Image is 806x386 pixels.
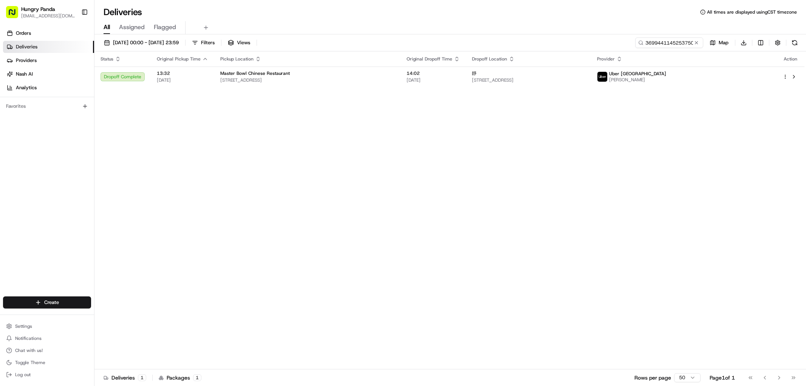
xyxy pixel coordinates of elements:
[407,77,460,83] span: [DATE]
[609,71,666,77] span: Uber [GEOGRAPHIC_DATA]
[3,333,91,344] button: Notifications
[138,374,146,381] div: 1
[16,43,37,50] span: Deliveries
[44,299,59,306] span: Create
[597,72,607,82] img: uber-new-logo.jpeg
[472,70,476,76] span: 靜
[16,84,37,91] span: Analytics
[220,70,290,76] span: Master Bowl Chinese Restaurant
[193,374,201,381] div: 1
[3,100,91,112] div: Favorites
[16,71,33,78] span: Nash AI
[104,374,146,381] div: Deliveries
[407,56,452,62] span: Original Dropoff Time
[3,41,94,53] a: Deliveries
[157,70,208,76] span: 13:32
[15,323,32,329] span: Settings
[189,37,218,48] button: Filters
[3,27,94,39] a: Orders
[21,5,55,13] button: Hungry Panda
[15,360,45,366] span: Toggle Theme
[15,372,31,378] span: Log out
[609,77,666,83] span: [PERSON_NAME]
[706,37,732,48] button: Map
[154,23,176,32] span: Flagged
[220,56,254,62] span: Pickup Location
[707,9,797,15] span: All times are displayed using CST timezone
[237,39,250,46] span: Views
[710,374,735,381] div: Page 1 of 1
[104,23,110,32] span: All
[3,296,91,308] button: Create
[3,357,91,368] button: Toggle Theme
[201,39,215,46] span: Filters
[15,347,43,353] span: Chat with us!
[21,13,75,19] button: [EMAIL_ADDRESS][DOMAIN_NAME]
[113,39,179,46] span: [DATE] 00:00 - [DATE] 23:59
[3,321,91,332] button: Settings
[635,37,703,48] input: Type to search
[101,37,182,48] button: [DATE] 00:00 - [DATE] 23:59
[472,56,507,62] span: Dropoff Location
[783,56,798,62] div: Action
[789,37,800,48] button: Refresh
[3,345,91,356] button: Chat with us!
[15,335,42,341] span: Notifications
[104,6,142,18] h1: Deliveries
[101,56,113,62] span: Status
[3,54,94,67] a: Providers
[220,77,394,83] span: [STREET_ADDRESS]
[3,82,94,94] a: Analytics
[119,23,145,32] span: Assigned
[16,57,37,64] span: Providers
[634,374,671,381] p: Rows per page
[3,369,91,380] button: Log out
[472,77,585,83] span: [STREET_ADDRESS]
[159,374,201,381] div: Packages
[224,37,254,48] button: Views
[719,39,729,46] span: Map
[157,56,201,62] span: Original Pickup Time
[3,68,94,80] a: Nash AI
[407,70,460,76] span: 14:02
[16,30,31,37] span: Orders
[157,77,208,83] span: [DATE]
[597,56,615,62] span: Provider
[3,3,78,21] button: Hungry Panda[EMAIL_ADDRESS][DOMAIN_NAME]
